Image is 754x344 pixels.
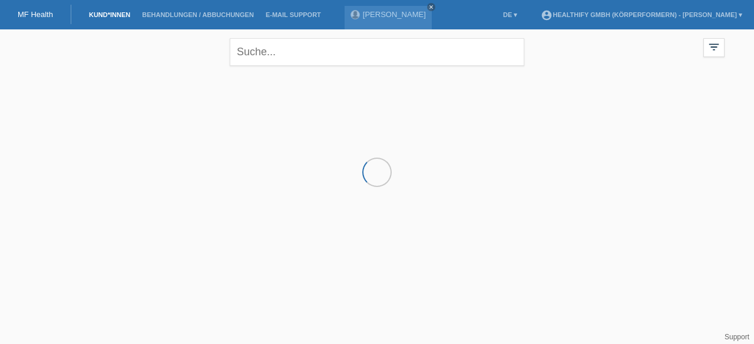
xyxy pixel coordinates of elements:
[18,10,53,19] a: MF Health
[725,333,749,341] a: Support
[260,11,327,18] a: E-Mail Support
[363,10,426,19] a: [PERSON_NAME]
[541,9,553,21] i: account_circle
[427,3,435,11] a: close
[535,11,748,18] a: account_circleHealthify GmbH (Körperformern) - [PERSON_NAME] ▾
[230,38,524,66] input: Suche...
[707,41,720,54] i: filter_list
[83,11,136,18] a: Kund*innen
[136,11,260,18] a: Behandlungen / Abbuchungen
[497,11,523,18] a: DE ▾
[428,4,434,10] i: close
